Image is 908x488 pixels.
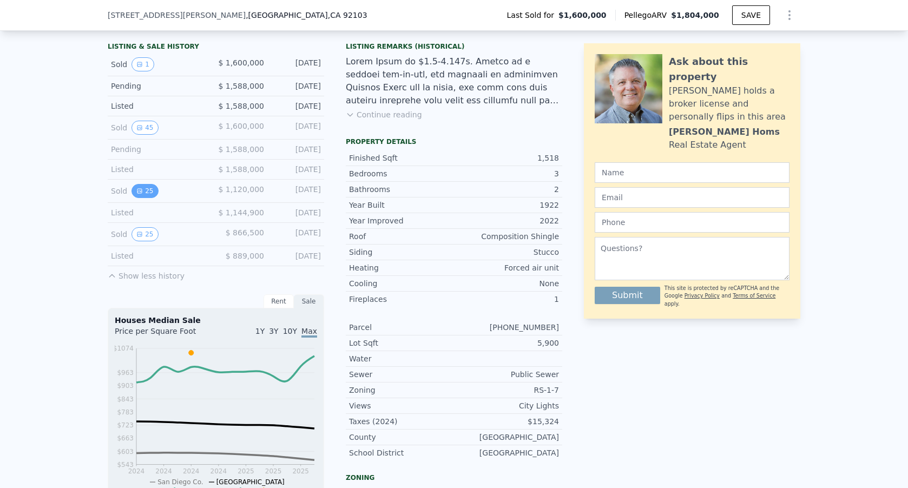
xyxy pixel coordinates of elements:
div: LISTING & SALE HISTORY [108,42,324,53]
span: Last Sold for [507,10,559,21]
span: Pellego ARV [624,10,672,21]
tspan: $663 [117,434,134,442]
tspan: $603 [117,448,134,456]
button: Continue reading [346,109,422,120]
button: View historical data [131,227,158,241]
span: , CA 92103 [328,11,367,19]
div: Siding [349,247,454,258]
tspan: 2025 [265,467,282,475]
div: Parcel [349,322,454,333]
div: Heating [349,262,454,273]
span: $1,600,000 [558,10,607,21]
button: View historical data [131,57,154,71]
span: San Diego Co. [157,478,203,486]
div: Taxes (2024) [349,416,454,427]
div: Sewer [349,369,454,380]
div: Listed [111,101,207,111]
div: Stucco [454,247,559,258]
button: SAVE [732,5,770,25]
div: Rent [264,294,294,308]
div: [DATE] [273,164,321,175]
tspan: 2025 [292,467,309,475]
tspan: 2024 [128,467,145,475]
button: View historical data [131,121,158,135]
span: $ 1,588,000 [218,102,264,110]
div: Sold [111,227,207,241]
div: This site is protected by reCAPTCHA and the Google and apply. [664,285,789,308]
div: Forced air unit [454,262,559,273]
div: 2 [454,184,559,195]
span: 1Y [255,327,265,335]
button: View historical data [131,184,158,198]
div: Water [349,353,454,364]
div: RS-1-7 [454,385,559,395]
div: Year Improved [349,215,454,226]
tspan: $843 [117,395,134,403]
div: [PERSON_NAME] holds a broker license and personally flips in this area [669,84,789,123]
span: , [GEOGRAPHIC_DATA] [246,10,367,21]
span: $ 889,000 [226,252,264,260]
div: Sold [111,121,207,135]
span: $ 866,500 [226,228,264,237]
div: Finished Sqft [349,153,454,163]
div: Pending [111,81,207,91]
div: Real Estate Agent [669,139,746,151]
tspan: $963 [117,369,134,377]
div: [DATE] [273,184,321,198]
div: [GEOGRAPHIC_DATA] [454,447,559,458]
div: [DATE] [273,101,321,111]
div: Listed [111,164,207,175]
input: Phone [595,212,789,233]
span: $ 1,600,000 [218,122,264,130]
tspan: $543 [117,461,134,469]
div: 1,518 [454,153,559,163]
div: Ask about this property [669,54,789,84]
div: $15,324 [454,416,559,427]
span: $ 1,588,000 [218,82,264,90]
div: Roof [349,231,454,242]
div: Composition Shingle [454,231,559,242]
div: 1 [454,294,559,305]
div: [DATE] [273,227,321,241]
span: $ 1,144,900 [218,208,264,217]
div: [DATE] [273,57,321,71]
div: Sold [111,57,207,71]
div: None [454,278,559,289]
div: County [349,432,454,443]
div: Listed [111,250,207,261]
button: Show Options [779,4,800,26]
div: Zoning [346,473,562,482]
div: Fireplaces [349,294,454,305]
div: Bathrooms [349,184,454,195]
tspan: 2024 [155,467,172,475]
span: Max [301,327,317,338]
span: $ 1,120,000 [218,185,264,194]
div: Listing Remarks (Historical) [346,42,562,51]
div: Bedrooms [349,168,454,179]
div: 5,900 [454,338,559,348]
div: Listed [111,207,207,218]
tspan: $723 [117,421,134,429]
div: Price per Square Foot [115,326,216,343]
div: [DATE] [273,121,321,135]
div: [DATE] [273,81,321,91]
div: Public Sewer [454,369,559,380]
div: School District [349,447,454,458]
div: [GEOGRAPHIC_DATA] [454,432,559,443]
span: [GEOGRAPHIC_DATA] [216,478,285,486]
tspan: 2025 [238,467,254,475]
div: [PERSON_NAME] Homs [669,126,780,139]
div: Pending [111,144,207,155]
input: Name [595,162,789,183]
div: Year Built [349,200,454,210]
tspan: $783 [117,408,134,416]
tspan: 2024 [183,467,200,475]
div: Houses Median Sale [115,315,317,326]
div: City Lights [454,400,559,411]
div: [PHONE_NUMBER] [454,322,559,333]
div: Sale [294,294,324,308]
span: $ 1,588,000 [218,165,264,174]
div: 3 [454,168,559,179]
button: Show less history [108,266,185,281]
div: Views [349,400,454,411]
